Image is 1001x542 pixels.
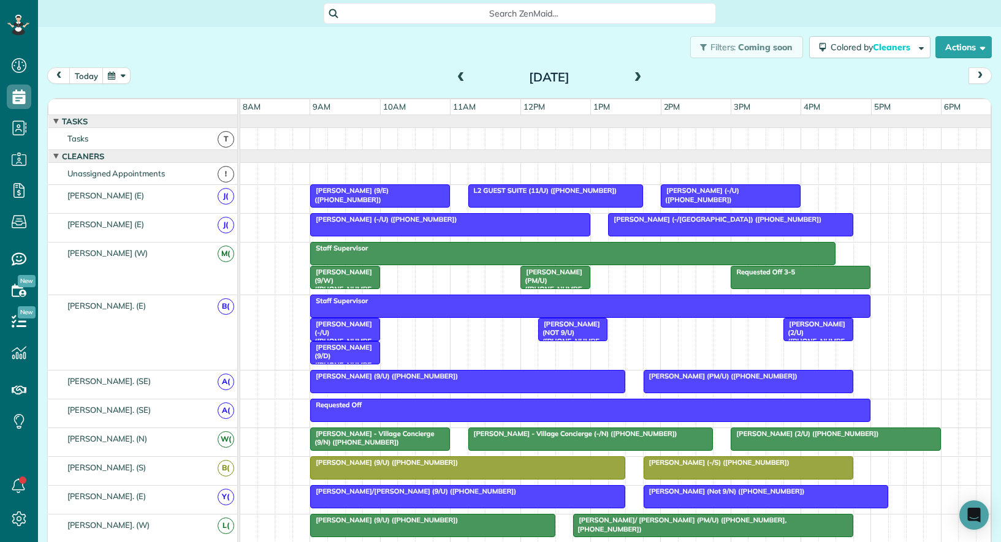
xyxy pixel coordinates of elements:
[310,429,434,446] span: [PERSON_NAME] - Village Concierge (9/N) ([PHONE_NUMBER])
[65,168,167,178] span: Unassigned Appointments
[218,217,234,233] span: J(
[935,36,992,58] button: Actions
[731,102,753,111] span: 3pm
[65,248,150,258] span: [PERSON_NAME] (W)
[643,372,798,380] span: [PERSON_NAME] (PM/U) ([PHONE_NUMBER])
[468,186,618,195] span: L2 GUEST SUITE (11/U) ([PHONE_NUMBER])
[710,42,736,53] span: Filters:
[218,402,234,419] span: A(
[240,102,263,111] span: 8am
[65,520,152,530] span: [PERSON_NAME]. (W)
[218,246,234,262] span: M(
[65,134,91,143] span: Tasks
[218,518,234,534] span: L(
[730,268,796,276] span: Requested Off 3-5
[47,67,70,84] button: prev
[381,102,408,111] span: 10am
[473,70,626,84] h2: [DATE]
[538,320,600,355] span: [PERSON_NAME] (NOT 9/U) ([PHONE_NUMBER])
[65,491,148,501] span: [PERSON_NAME]. (E)
[801,102,823,111] span: 4pm
[573,516,786,533] span: [PERSON_NAME]/ [PERSON_NAME] (PM/U) ([PHONE_NUMBER], [PHONE_NUMBER])
[65,405,153,415] span: [PERSON_NAME]. (SE)
[218,131,234,148] span: T
[218,188,234,205] span: J(
[59,116,90,126] span: Tasks
[521,102,547,111] span: 12pm
[310,487,517,495] span: [PERSON_NAME]/[PERSON_NAME] (9/U) ([PHONE_NUMBER])
[969,67,992,84] button: next
[218,431,234,448] span: W(
[591,102,612,111] span: 1pm
[65,190,147,200] span: [PERSON_NAME] (E)
[738,42,793,53] span: Coming soon
[65,301,148,311] span: [PERSON_NAME]. (E)
[520,268,582,303] span: [PERSON_NAME] (PM/U) ([PHONE_NUMBER])
[643,458,790,467] span: [PERSON_NAME] (-/S) ([PHONE_NUMBER])
[310,516,459,524] span: [PERSON_NAME] (9/U) ([PHONE_NUMBER])
[18,306,36,318] span: New
[69,67,104,84] button: today
[310,372,459,380] span: [PERSON_NAME] (9/U) ([PHONE_NUMBER])
[661,102,683,111] span: 2pm
[959,500,989,530] div: Open Intercom Messenger
[218,489,234,505] span: Y(
[872,102,893,111] span: 5pm
[310,102,333,111] span: 9am
[643,487,805,495] span: [PERSON_NAME] (Not 9/N) ([PHONE_NUMBER])
[218,166,234,183] span: !
[218,460,234,476] span: B(
[730,429,879,438] span: [PERSON_NAME] (2/U) ([PHONE_NUMBER])
[18,275,36,287] span: New
[218,374,234,390] span: A(
[65,434,150,443] span: [PERSON_NAME]. (N)
[942,102,963,111] span: 6pm
[310,343,372,378] span: [PERSON_NAME] (9/D) ([PHONE_NUMBER])
[451,102,478,111] span: 11am
[783,320,845,355] span: [PERSON_NAME] (2/U) ([PHONE_NUMBER])
[660,186,739,203] span: [PERSON_NAME] (-/U) ([PHONE_NUMBER])
[310,215,457,224] span: [PERSON_NAME] (-/U) ([PHONE_NUMBER])
[831,42,915,53] span: Colored by
[310,244,368,252] span: Staff Supervisor
[809,36,931,58] button: Colored byCleaners
[310,186,389,203] span: [PERSON_NAME] (9/E) ([PHONE_NUMBER])
[310,296,368,305] span: Staff Supervisor
[59,151,107,161] span: Cleaners
[873,42,912,53] span: Cleaners
[65,219,147,229] span: [PERSON_NAME] (E)
[310,458,459,467] span: [PERSON_NAME] (9/U) ([PHONE_NUMBER])
[65,462,148,472] span: [PERSON_NAME]. (S)
[310,401,362,409] span: Requested Off
[468,429,678,438] span: [PERSON_NAME] - Village Concierge (-/N) ([PHONE_NUMBER])
[310,320,374,372] span: [PERSON_NAME] (-/U) ([PHONE_NUMBER], [PHONE_NUMBER])
[310,268,372,303] span: [PERSON_NAME] (9/W) ([PHONE_NUMBER])
[607,215,822,224] span: [PERSON_NAME] (-/[GEOGRAPHIC_DATA]) ([PHONE_NUMBER])
[65,376,153,386] span: [PERSON_NAME]. (SE)
[218,298,234,315] span: B(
